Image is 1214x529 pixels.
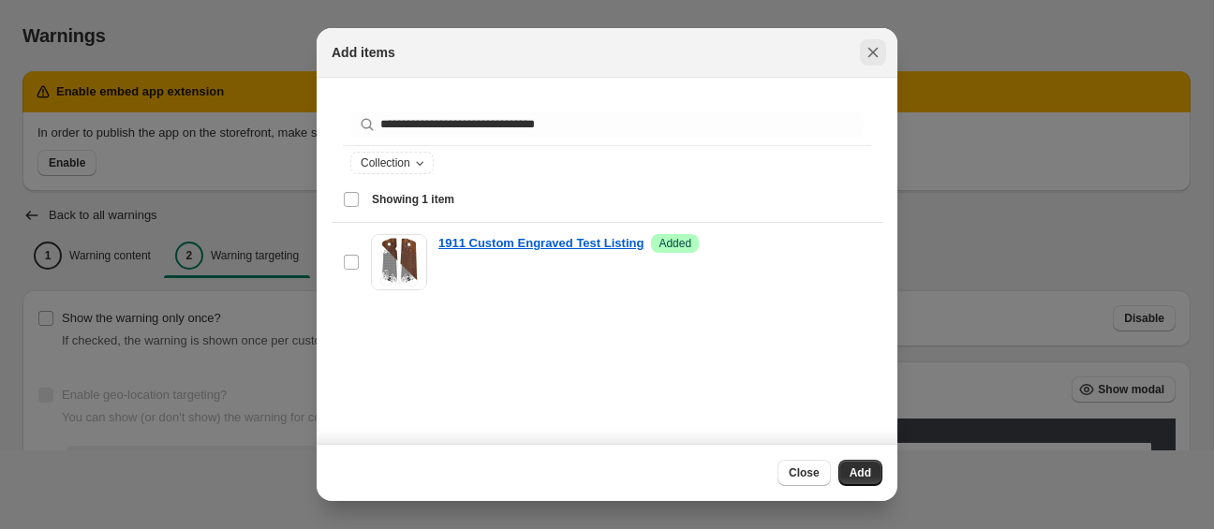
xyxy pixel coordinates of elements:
span: Add [850,465,871,480]
button: Close [777,460,831,486]
button: Add [838,460,882,486]
span: Close [789,465,820,480]
h2: Add items [332,43,395,62]
span: Added [659,236,691,251]
img: 1911 Custom Engraved Test Listing [371,234,427,290]
button: Collection [351,153,433,173]
a: 1911 Custom Engraved Test Listing [438,234,644,253]
button: Close [860,39,886,66]
span: Showing 1 item [372,192,454,207]
span: Collection [361,155,410,170]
